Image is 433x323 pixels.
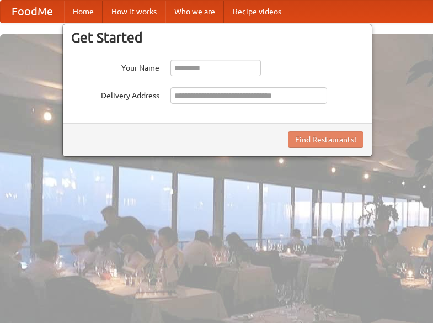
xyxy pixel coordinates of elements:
[71,29,363,46] h3: Get Started
[64,1,103,23] a: Home
[103,1,165,23] a: How it works
[1,1,64,23] a: FoodMe
[71,87,159,101] label: Delivery Address
[288,131,363,148] button: Find Restaurants!
[224,1,290,23] a: Recipe videos
[165,1,224,23] a: Who we are
[71,60,159,73] label: Your Name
